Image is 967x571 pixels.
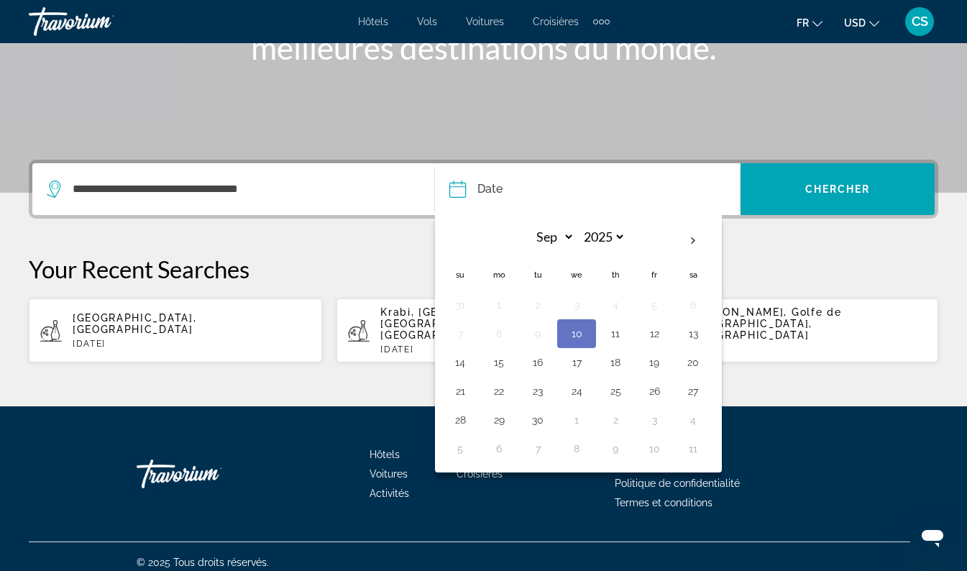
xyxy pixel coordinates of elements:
button: Day 1 [565,410,588,430]
button: Day 8 [565,439,588,459]
p: [DATE] [73,339,311,349]
a: Hôtels [370,449,400,460]
a: Vols [417,16,437,27]
span: © 2025 Tous droits réservés. [137,557,269,568]
button: Day 22 [487,381,510,401]
button: Day 31 [449,295,472,315]
button: Day 9 [604,439,627,459]
span: Chercher [805,183,871,195]
select: Select year [579,224,625,250]
button: Day 5 [449,439,472,459]
button: Next month [674,224,712,257]
button: Day 23 [526,381,549,401]
button: Day 12 [643,324,666,344]
div: Search widget [32,163,935,215]
a: Hôtels [358,16,388,27]
button: Day 20 [682,352,705,373]
a: Politique de confidentialité [615,478,740,489]
button: Day 28 [449,410,472,430]
span: Krabi, [GEOGRAPHIC_DATA] du Sud et [GEOGRAPHIC_DATA], [GEOGRAPHIC_DATA] [380,306,600,341]
button: Day 27 [682,381,705,401]
button: Day 4 [604,295,627,315]
button: Day 25 [604,381,627,401]
a: Travorium [29,3,173,40]
p: [DATE] [689,344,927,355]
button: Day 30 [526,410,549,430]
button: Day 10 [643,439,666,459]
button: Day 10 [565,324,588,344]
button: [PERSON_NAME], Golfe de [GEOGRAPHIC_DATA], [GEOGRAPHIC_DATA][DATE] [645,298,938,363]
button: Chercher [741,163,935,215]
button: Day 19 [643,352,666,373]
a: Croisières [533,16,579,27]
iframe: Button to launch messaging window [909,513,955,559]
a: Activités [370,488,409,499]
button: Day 3 [565,295,588,315]
span: fr [797,17,809,29]
button: Change currency [844,12,879,33]
button: Day 9 [526,324,549,344]
button: Day 3 [643,410,666,430]
button: User Menu [901,6,938,37]
span: [PERSON_NAME], Golfe de [GEOGRAPHIC_DATA], [GEOGRAPHIC_DATA] [689,306,842,341]
button: Day 26 [643,381,666,401]
button: Change language [797,12,822,33]
button: Date [449,163,740,215]
span: USD [844,17,866,29]
button: Extra navigation items [593,10,610,33]
a: Croisières [457,468,503,480]
button: Day 17 [565,352,588,373]
p: Your Recent Searches [29,255,938,283]
button: Day 15 [487,352,510,373]
button: Day 6 [487,439,510,459]
button: Day 16 [526,352,549,373]
button: Day 6 [682,295,705,315]
a: Termes et conditions [615,497,712,508]
select: Select month [528,224,574,250]
a: Travorium [137,452,280,495]
button: Day 29 [487,410,510,430]
button: Day 14 [449,352,472,373]
button: Day 13 [682,324,705,344]
button: Day 5 [643,295,666,315]
button: Day 11 [604,324,627,344]
button: Day 21 [449,381,472,401]
button: Day 11 [682,439,705,459]
button: Day 4 [682,410,705,430]
a: Voitures [466,16,504,27]
p: [DATE] [380,344,618,355]
button: Day 1 [487,295,510,315]
button: [GEOGRAPHIC_DATA], [GEOGRAPHIC_DATA][DATE] [29,298,322,363]
button: Day 8 [487,324,510,344]
a: Voitures [370,468,408,480]
button: Day 24 [565,381,588,401]
button: Krabi, [GEOGRAPHIC_DATA] du Sud et [GEOGRAPHIC_DATA], [GEOGRAPHIC_DATA][DATE] [336,298,630,363]
button: Day 18 [604,352,627,373]
button: Day 2 [526,295,549,315]
button: Day 7 [449,324,472,344]
button: Day 7 [526,439,549,459]
span: CS [912,14,928,29]
span: [GEOGRAPHIC_DATA], [GEOGRAPHIC_DATA] [73,312,196,335]
button: Day 2 [604,410,627,430]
